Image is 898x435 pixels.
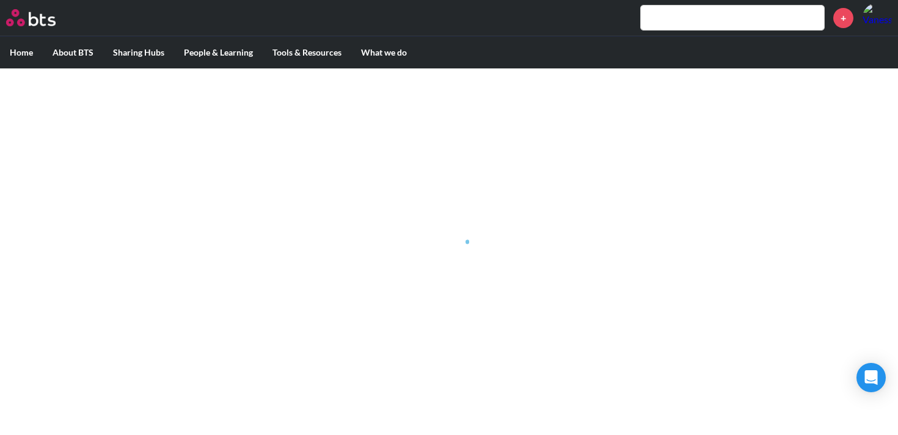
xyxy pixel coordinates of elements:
label: What we do [351,37,417,68]
label: Tools & Resources [263,37,351,68]
label: Sharing Hubs [103,37,174,68]
img: Vanessa Lin [863,3,892,32]
div: Open Intercom Messenger [856,363,886,392]
a: Go home [6,9,78,26]
a: + [833,8,853,28]
img: BTS Logo [6,9,56,26]
label: People & Learning [174,37,263,68]
a: Profile [863,3,892,32]
label: About BTS [43,37,103,68]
